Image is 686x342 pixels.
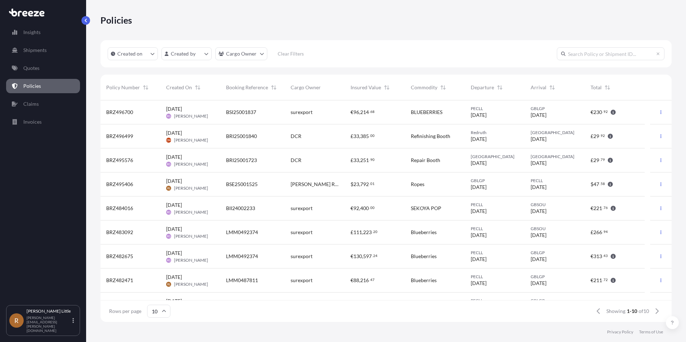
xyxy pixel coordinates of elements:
span: Created On [166,84,192,91]
span: [DATE] [471,111,487,119]
span: [DATE] [166,153,182,161]
span: . [369,182,370,185]
span: 00 [370,206,375,209]
span: PECLL [471,298,519,304]
span: GBLGP [531,106,579,111]
a: Privacy Policy [607,329,633,335]
span: 01 [370,182,375,185]
span: 400 [360,206,369,211]
p: Clear Filters [278,50,304,57]
span: . [369,110,370,113]
span: [GEOGRAPHIC_DATA] [531,154,579,160]
span: BRZ482675 [106,253,133,260]
span: Commodity [411,84,437,91]
span: [DATE] [166,129,182,137]
span: GBLGP [531,298,579,304]
span: [DATE] [166,298,182,305]
span: BRZ496700 [106,109,133,116]
span: [DATE] [531,184,546,191]
button: createdBy Filter options [161,47,212,60]
span: € [591,110,593,115]
span: BRZ496499 [106,133,133,140]
span: [PERSON_NAME] [174,281,208,287]
span: [DATE] [531,280,546,287]
span: 29 [593,158,599,163]
span: 223 [363,230,372,235]
span: . [602,231,603,233]
span: 130 [353,254,362,259]
span: PECLL [471,274,519,280]
span: DM [166,137,171,144]
span: . [600,158,600,161]
span: DCR [291,133,301,140]
p: Created on [117,50,143,57]
span: 96 [353,110,359,115]
span: 29 [593,134,599,139]
span: £ [351,158,353,163]
span: , [359,206,360,211]
a: Invoices [6,115,80,129]
button: cargoOwner Filter options [215,47,267,60]
a: Terms of Use [639,329,663,335]
input: Search Policy or Shipment ID... [557,47,664,60]
span: [DATE] [166,225,182,233]
p: [PERSON_NAME] Little [27,308,71,314]
span: Showing [606,308,625,315]
span: £ [591,134,593,139]
span: Rows per page [109,308,141,315]
span: [PERSON_NAME] [174,161,208,167]
span: Insured Value [351,84,381,91]
span: € [351,206,353,211]
span: 79 [601,158,605,161]
span: 221 [593,206,602,211]
p: Shipments [23,47,47,54]
span: 111 [353,230,362,235]
p: Insights [23,29,41,36]
span: , [359,158,360,163]
button: Sort [382,83,391,92]
span: . [600,182,600,185]
button: Sort [548,83,556,92]
span: Ropes [411,181,424,188]
span: [DATE] [166,105,182,113]
span: 00 [370,134,375,137]
span: Cargo Owner [291,84,321,91]
span: GBSOU [531,202,579,208]
span: RG [167,161,171,168]
span: Arrival [531,84,546,91]
span: of 10 [639,308,649,315]
span: . [369,158,370,161]
span: Total [591,84,602,91]
span: BRZ495406 [106,181,133,188]
span: [DATE] [471,184,487,191]
span: [DATE] [531,136,546,143]
span: € [351,254,353,259]
span: BRZ484016 [106,205,133,212]
span: . [602,255,603,257]
span: PECLL [531,178,579,184]
span: , [362,254,363,259]
span: 385 [360,134,369,139]
span: 792 [360,182,369,187]
span: [PERSON_NAME] [174,137,208,143]
button: Clear Filters [271,48,311,60]
span: , [359,134,360,139]
p: Policies [100,14,132,26]
a: Policies [6,79,80,93]
span: . [369,134,370,137]
span: $ [351,182,353,187]
span: 214 [360,110,369,115]
span: PECLL [471,250,519,256]
span: € [591,254,593,259]
span: [PERSON_NAME] [174,113,208,119]
span: [GEOGRAPHIC_DATA] [531,130,579,136]
span: BSE25001525 [226,181,258,188]
span: 597 [363,254,372,259]
span: 24 [373,255,377,257]
p: [PERSON_NAME][EMAIL_ADDRESS][PERSON_NAME][DOMAIN_NAME] [27,315,71,333]
span: 58 [601,182,605,185]
span: € [351,278,353,283]
span: 23 [353,182,359,187]
button: Sort [193,83,202,92]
